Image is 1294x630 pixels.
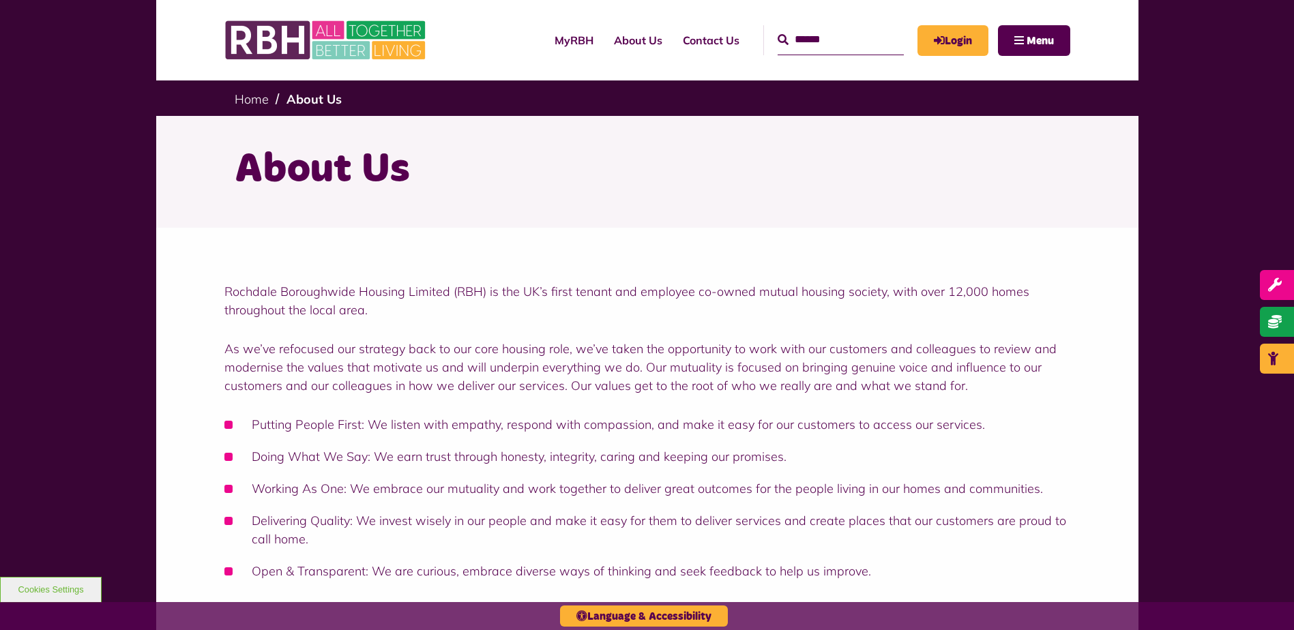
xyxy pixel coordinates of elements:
[224,447,1070,466] li: Doing What We Say: We earn trust through honesty, integrity, caring and keeping our promises.
[224,415,1070,434] li: Putting People First: We listen with empathy, respond with compassion, and make it easy for our c...
[1027,35,1054,46] span: Menu
[235,143,1060,196] h1: About Us
[224,14,429,67] img: RBH
[235,91,269,107] a: Home
[286,91,342,107] a: About Us
[224,479,1070,498] li: Working As One: We embrace our mutuality and work together to deliver great outcomes for the peop...
[224,340,1070,395] p: As we’ve refocused our strategy back to our core housing role, we’ve taken the opportunity to wor...
[224,562,1070,580] li: Open & Transparent: We are curious, embrace diverse ways of thinking and seek feedback to help us...
[544,22,604,59] a: MyRBH
[560,605,728,627] button: Language & Accessibility
[224,282,1070,319] p: Rochdale Boroughwide Housing Limited (RBH) is the UK’s first tenant and employee co-owned mutual ...
[917,25,988,56] a: MyRBH
[998,25,1070,56] button: Navigation
[604,22,673,59] a: About Us
[1233,569,1294,630] iframe: Netcall Web Assistant for live chat
[673,22,750,59] a: Contact Us
[224,511,1070,548] li: Delivering Quality: We invest wisely in our people and make it easy for them to deliver services ...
